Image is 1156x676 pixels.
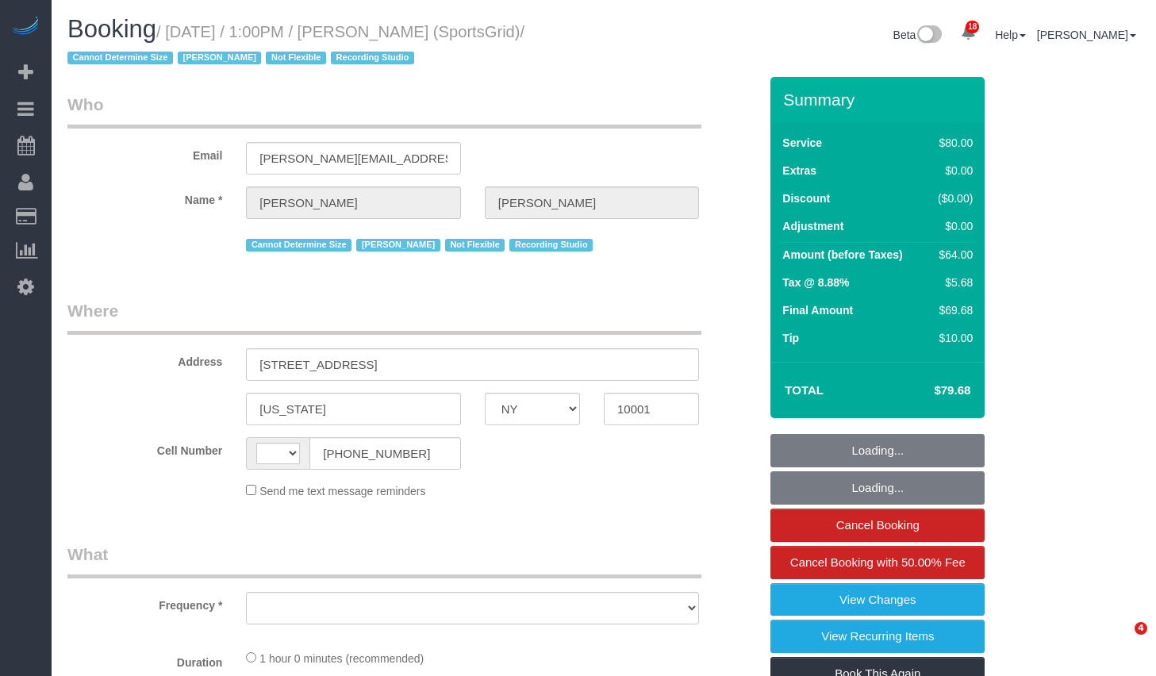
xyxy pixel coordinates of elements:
a: View Changes [770,583,985,616]
a: [PERSON_NAME] [1037,29,1136,41]
label: Email [56,142,234,163]
span: Not Flexible [266,52,326,64]
label: Final Amount [782,302,853,318]
div: $0.00 [931,163,973,179]
div: $5.68 [931,275,973,290]
label: Amount (before Taxes) [782,247,902,263]
strong: Total [785,383,824,397]
label: Frequency * [56,592,234,613]
span: 1 hour 0 minutes (recommended) [259,652,424,665]
span: Not Flexible [445,239,505,252]
small: / [DATE] / 1:00PM / [PERSON_NAME] (SportsGrid) [67,23,524,67]
div: $80.00 [931,135,973,151]
a: Cancel Booking [770,509,985,542]
span: Send me text message reminders [259,485,425,497]
img: New interface [916,25,942,46]
input: City [246,393,460,425]
span: [PERSON_NAME] [356,239,440,252]
a: 18 [953,16,984,51]
span: 18 [966,21,979,33]
legend: Who [67,93,701,129]
h3: Summary [783,90,977,109]
div: $0.00 [931,218,973,234]
img: Automaid Logo [10,16,41,38]
legend: Where [67,299,701,335]
label: Address [56,348,234,370]
label: Extras [782,163,816,179]
input: First Name [246,186,460,219]
div: $10.00 [931,330,973,346]
input: Last Name [485,186,699,219]
span: Cannot Determine Size [246,239,351,252]
input: Zip Code [604,393,699,425]
h4: $79.68 [886,384,970,398]
span: Cannot Determine Size [67,52,173,64]
span: Cancel Booking with 50.00% Fee [790,555,966,569]
span: Recording Studio [331,52,414,64]
span: Booking [67,15,156,43]
a: Beta [893,29,943,41]
label: Service [782,135,822,151]
span: 4 [1135,622,1147,635]
div: ($0.00) [931,190,973,206]
iframe: Intercom live chat [1102,622,1140,660]
label: Name * [56,186,234,208]
a: View Recurring Items [770,620,985,653]
legend: What [67,543,701,578]
label: Tax @ 8.88% [782,275,849,290]
label: Adjustment [782,218,843,234]
span: [PERSON_NAME] [178,52,261,64]
input: Cell Number [309,437,460,470]
label: Cell Number [56,437,234,459]
div: $64.00 [931,247,973,263]
div: $69.68 [931,302,973,318]
a: Help [995,29,1026,41]
label: Tip [782,330,799,346]
input: Email [246,142,460,175]
label: Discount [782,190,830,206]
label: Duration [56,649,234,670]
a: Cancel Booking with 50.00% Fee [770,546,985,579]
span: Recording Studio [509,239,593,252]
